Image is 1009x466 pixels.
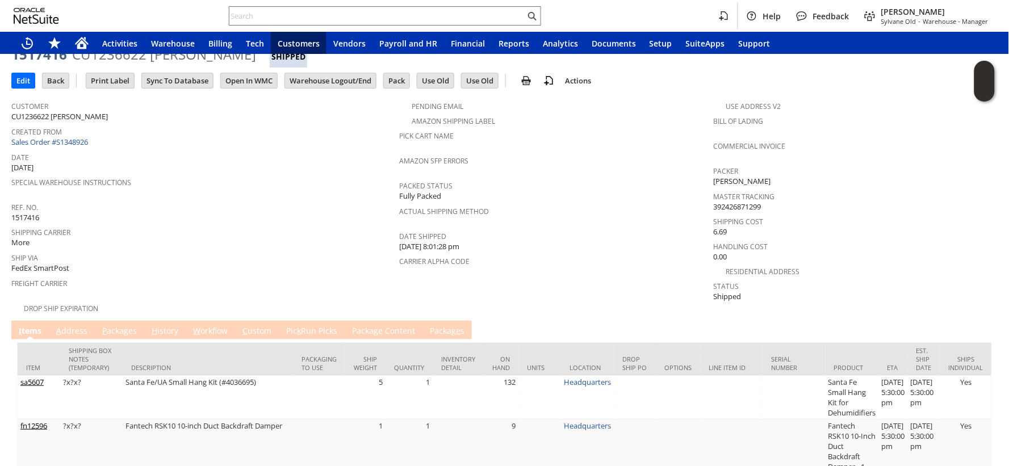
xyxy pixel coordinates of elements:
[713,201,761,212] span: 392426871299
[399,232,446,241] a: Date Shipped
[940,376,992,419] td: Yes
[86,73,134,88] input: Print Label
[53,325,90,338] a: Address
[713,116,763,126] a: Bill Of Lading
[14,8,59,24] svg: logo
[713,141,785,151] a: Commercial Invoice
[14,32,41,54] a: Recent Records
[372,32,444,54] a: Payroll and HR
[41,32,68,54] div: Shortcuts
[570,363,605,372] div: Location
[665,363,692,372] div: Options
[72,45,256,64] div: CU1236622 [PERSON_NAME]
[283,325,340,338] a: PickRun Picks
[916,346,932,372] div: Est. Ship Date
[427,325,467,338] a: Packages
[202,32,239,54] a: Billing
[520,74,533,87] img: print.svg
[11,203,38,212] a: Ref. No.
[643,32,679,54] a: Setup
[221,73,277,88] input: Open In WMC
[977,323,991,337] a: Unrolled view on
[974,61,995,102] iframe: Click here to launch Oracle Guided Learning Help Panel
[713,251,727,262] span: 0.00
[11,212,39,223] span: 1517416
[142,73,213,88] input: Sync To Database
[326,32,372,54] a: Vendors
[333,38,366,49] span: Vendors
[444,32,492,54] a: Financial
[246,38,264,49] span: Tech
[686,38,725,49] span: SuiteApps
[11,127,62,137] a: Created From
[525,9,539,23] svg: Search
[24,304,98,313] a: Drop Ship Expiration
[826,376,879,419] td: Santa Fe Small Hang Kit for Dehumidifiers
[151,38,195,49] span: Warehouse
[732,32,777,54] a: Support
[345,376,386,419] td: 5
[240,325,274,338] a: Custom
[834,363,870,372] div: Product
[19,325,22,336] span: I
[650,38,672,49] span: Setup
[302,355,337,372] div: Packaging to Use
[11,111,108,122] span: CU1236622 [PERSON_NAME]
[543,38,578,49] span: Analytics
[441,355,475,372] div: Inventory Detail
[726,102,781,111] a: Use Address V2
[887,363,899,372] div: ETA
[974,82,995,102] span: Oracle Guided Learning Widget. To move around, please hold and drag
[11,45,67,64] div: 1517416
[908,376,940,419] td: [DATE] 5:30:00 pm
[95,32,144,54] a: Activities
[527,363,552,372] div: Units
[772,355,817,372] div: Serial Number
[713,217,763,226] a: Shipping Cost
[11,253,38,263] a: Ship Via
[492,32,536,54] a: Reports
[43,73,69,88] input: Back
[923,17,989,26] span: Warehouse - Manager
[412,116,495,126] a: Amazon Shipping Label
[193,325,200,336] span: W
[456,325,460,336] span: e
[239,32,271,54] a: Tech
[278,38,320,49] span: Customers
[949,355,983,372] div: Ships Individual
[75,36,89,50] svg: Home
[739,38,771,49] span: Support
[20,377,44,387] a: sa5607
[399,241,459,252] span: [DATE] 8:01:28 pm
[399,207,489,216] a: Actual Shipping Method
[713,242,768,251] a: Handling Cost
[68,32,95,54] a: Home
[919,17,921,26] span: -
[270,46,307,68] div: Shipped
[11,263,69,274] span: FedEx SmartPost
[131,363,284,372] div: Description
[399,181,453,191] a: Packed Status
[99,325,140,338] a: Packages
[102,325,107,336] span: P
[379,38,437,49] span: Payroll and HR
[12,73,35,88] input: Edit
[208,38,232,49] span: Billing
[152,325,157,336] span: H
[271,32,326,54] a: Customers
[881,17,916,26] span: Sylvane Old
[48,36,61,50] svg: Shortcuts
[297,325,301,336] span: k
[484,376,518,419] td: 132
[713,226,727,237] span: 6.69
[713,192,774,201] a: Master Tracking
[11,228,70,237] a: Shipping Carrier
[56,325,61,336] span: A
[564,377,611,387] a: Headquarters
[20,421,47,431] a: fn12596
[585,32,643,54] a: Documents
[16,325,44,338] a: Items
[384,73,409,88] input: Pack
[726,267,799,276] a: Residential Address
[412,102,463,111] a: Pending Email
